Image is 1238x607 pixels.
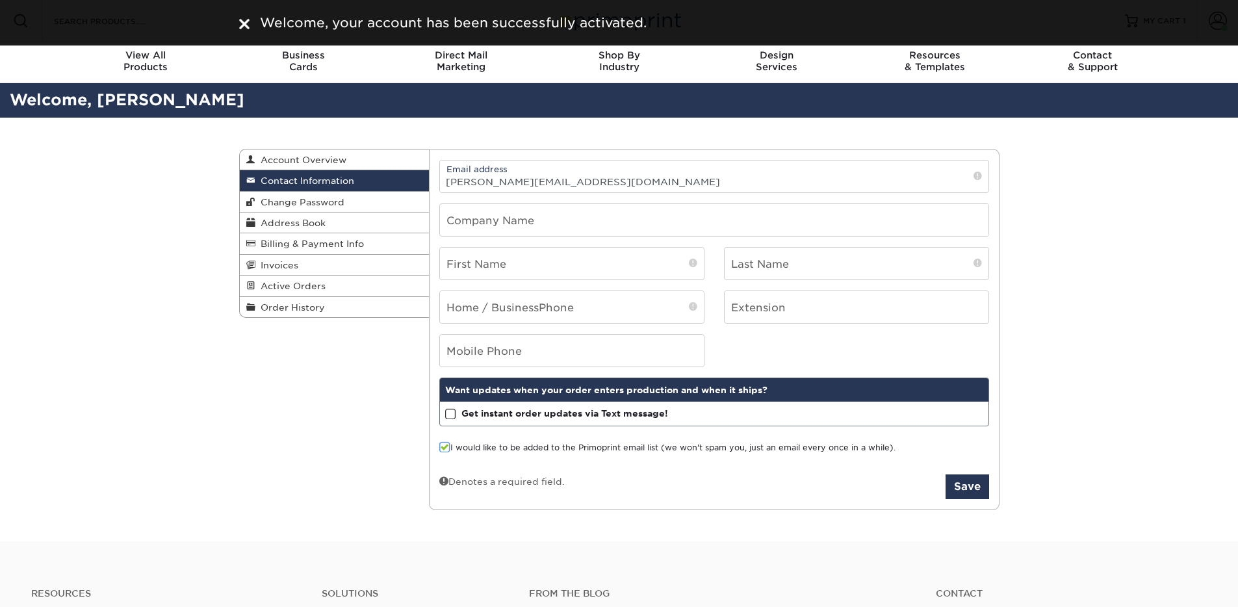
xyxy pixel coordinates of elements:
[322,588,509,599] h4: Solutions
[856,49,1014,73] div: & Templates
[936,588,1207,599] a: Contact
[224,49,382,61] span: Business
[439,474,565,488] div: Denotes a required field.
[255,175,354,186] span: Contact Information
[240,149,430,170] a: Account Overview
[382,49,540,73] div: Marketing
[946,474,989,499] button: Save
[240,192,430,213] a: Change Password
[1014,42,1172,83] a: Contact& Support
[240,255,430,276] a: Invoices
[1014,49,1172,61] span: Contact
[255,281,326,291] span: Active Orders
[698,49,856,61] span: Design
[255,239,364,249] span: Billing & Payment Info
[440,378,988,402] div: Want updates when your order enters production and when it ships?
[529,588,901,599] h4: From the Blog
[698,42,856,83] a: DesignServices
[67,42,225,83] a: View AllProducts
[382,42,540,83] a: Direct MailMarketing
[239,19,250,29] img: close
[260,15,647,31] span: Welcome, your account has been successfully activated.
[698,49,856,73] div: Services
[240,297,430,317] a: Order History
[255,260,298,270] span: Invoices
[255,218,326,228] span: Address Book
[540,49,698,61] span: Shop By
[856,42,1014,83] a: Resources& Templates
[255,302,325,313] span: Order History
[255,155,346,165] span: Account Overview
[1014,49,1172,73] div: & Support
[540,49,698,73] div: Industry
[67,49,225,61] span: View All
[240,213,430,233] a: Address Book
[856,49,1014,61] span: Resources
[31,588,302,599] h4: Resources
[240,170,430,191] a: Contact Information
[540,42,698,83] a: Shop ByIndustry
[224,49,382,73] div: Cards
[439,442,896,454] label: I would like to be added to the Primoprint email list (we won't spam you, just an email every onc...
[240,233,430,254] a: Billing & Payment Info
[224,42,382,83] a: BusinessCards
[240,276,430,296] a: Active Orders
[461,408,668,419] strong: Get instant order updates via Text message!
[67,49,225,73] div: Products
[382,49,540,61] span: Direct Mail
[255,197,344,207] span: Change Password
